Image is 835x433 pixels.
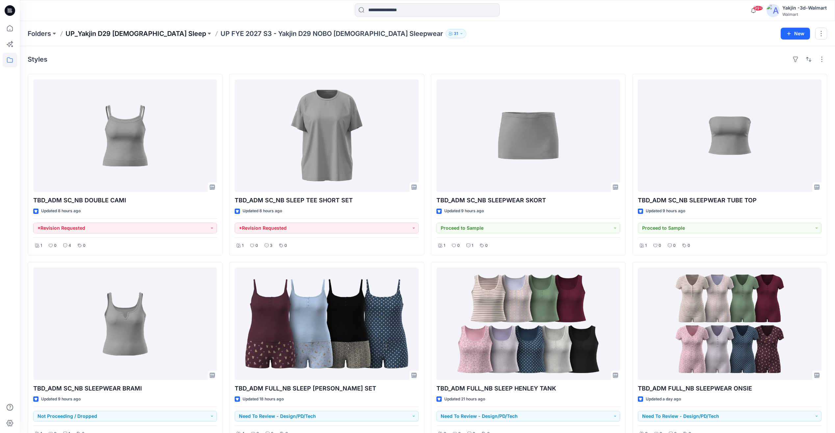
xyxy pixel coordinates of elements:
a: TBD_ADM SC_NB SLEEPWEAR BRAMI [33,268,217,380]
p: 0 [485,242,488,249]
p: Updated 8 hours ago [243,208,282,215]
h4: Styles [28,55,47,63]
p: UP FYE 2027 S3 - Yakjin D29 NOBO [DEMOGRAPHIC_DATA] Sleepwear [221,29,443,38]
p: 1 [242,242,244,249]
div: Yakjin -3d-Walmart [782,4,827,12]
p: 1 [40,242,42,249]
p: TBD_ADM FULL_NB SLEEPWEAR ONSIE [638,384,822,393]
p: TBD_ADM FULL_NB SLEEP [PERSON_NAME] SET [235,384,418,393]
p: 1 [472,242,473,249]
p: 0 [255,242,258,249]
p: 4 [68,242,71,249]
a: TBD_ADM SC_NB SLEEPWEAR SKORT [436,79,620,192]
a: TBD_ADM FULL_NB SLEEPWEAR ONSIE [638,268,822,380]
p: Updated 8 hours ago [41,208,81,215]
p: Updated 18 hours ago [243,396,284,403]
p: 0 [83,242,86,249]
a: UP_Yakjin D29 [DEMOGRAPHIC_DATA] Sleep [65,29,206,38]
a: TBD_ADM SC_NB DOUBLE CAMI [33,79,217,192]
p: 3 [270,242,273,249]
button: New [781,28,810,40]
p: 0 [688,242,690,249]
p: 0 [284,242,287,249]
a: Folders [28,29,51,38]
p: 0 [457,242,460,249]
p: Updated 9 hours ago [646,208,685,215]
p: 0 [659,242,661,249]
div: Walmart [782,12,827,17]
p: TBD_ADM SC_NB DOUBLE CAMI [33,196,217,205]
p: 1 [444,242,445,249]
p: TBD_ADM SC_NB SLEEPWEAR BRAMI [33,384,217,393]
p: Updated 9 hours ago [41,396,81,403]
p: TBD_ADM FULL_NB SLEEP HENLEY TANK [436,384,620,393]
a: TBD_ADM SC_NB SLEEP TEE SHORT SET [235,79,418,192]
p: 31 [454,30,458,37]
a: TBD_ADM FULL_NB SLEEP HENLEY TANK [436,268,620,380]
a: TBD_ADM FULL_NB SLEEP CAMI BOXER SET [235,268,418,380]
p: Updated 21 hours ago [444,396,485,403]
p: TBD_ADM SC_NB SLEEPWEAR TUBE TOP [638,196,822,205]
p: 1 [645,242,647,249]
p: Updated 9 hours ago [444,208,484,215]
button: 31 [446,29,466,38]
p: 0 [54,242,57,249]
p: TBD_ADM SC_NB SLEEPWEAR SKORT [436,196,620,205]
a: TBD_ADM SC_NB SLEEPWEAR TUBE TOP [638,79,822,192]
p: Updated a day ago [646,396,681,403]
p: TBD_ADM SC_NB SLEEP TEE SHORT SET [235,196,418,205]
span: 99+ [753,6,763,11]
img: avatar [767,4,780,17]
p: 0 [673,242,676,249]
